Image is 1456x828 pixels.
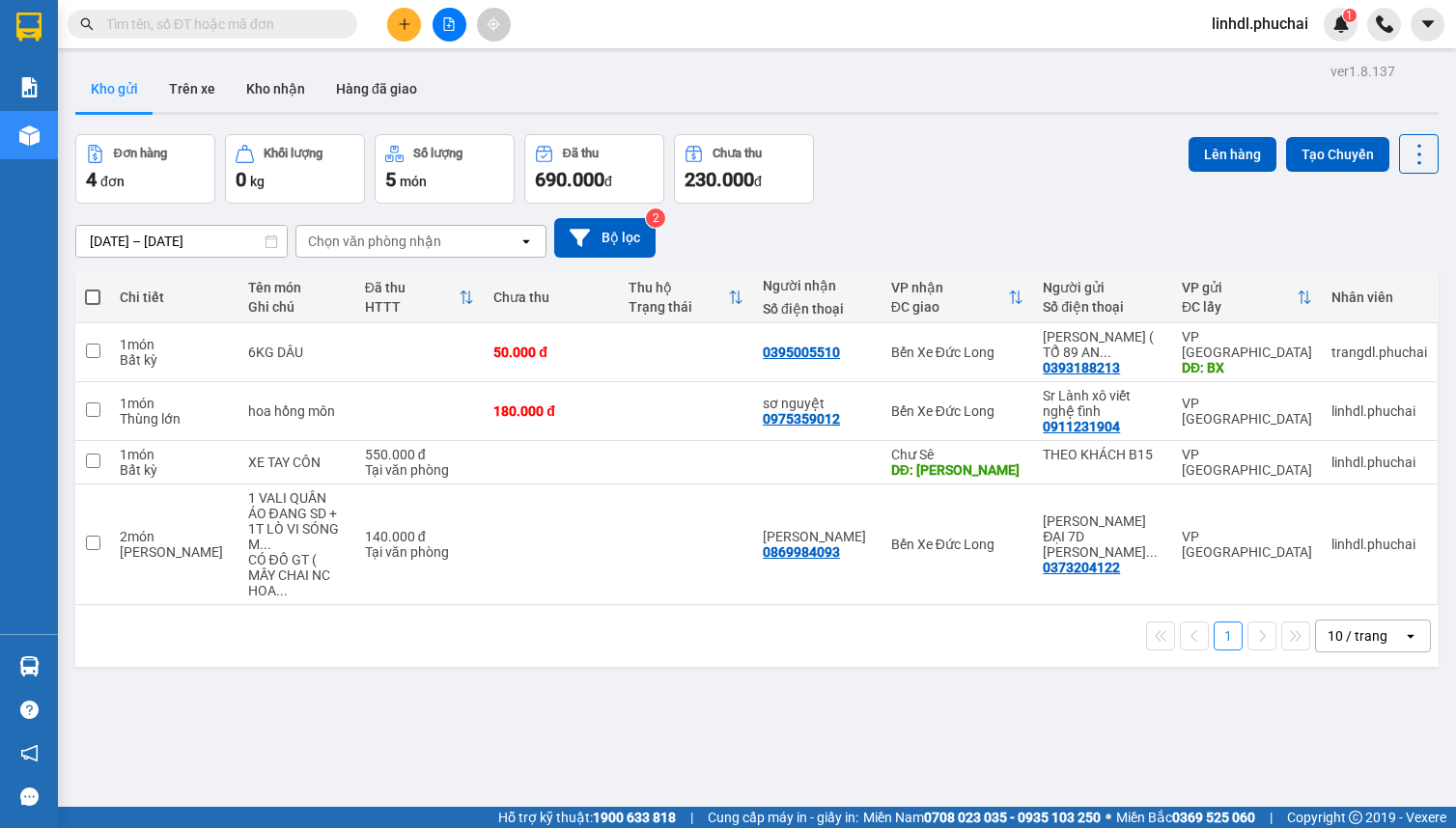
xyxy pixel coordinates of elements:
strong: 0708 023 035 - 0935 103 250 [924,810,1101,825]
th: Toggle SortBy [355,272,484,323]
svg: open [1403,628,1418,644]
span: Miền Nam [863,807,1101,828]
div: MAI THỊ BÍCH THẢO ( TỔ 89 AN SƠN ) [1043,329,1162,360]
span: 4 [86,168,97,191]
div: NGUYỄN TRÁC ĐẠI 7D LÊ HỒNG PHONG [1043,513,1162,560]
img: logo-vxr [16,13,42,41]
img: warehouse-icon [19,125,40,146]
span: ... [260,537,271,552]
span: 5 [385,168,396,191]
button: Kho gửi [75,66,154,112]
button: caret-down [1411,8,1444,41]
th: Toggle SortBy [882,272,1034,323]
div: CÓ ĐỒ GT ( MẤY CHAI NC HOA ĐÃ BÁO K BỂ VỠ KO ĐỀN) [248,552,346,598]
span: ⚪️ [1106,814,1111,821]
div: DĐ: CHU SÊ [891,462,1024,478]
div: VP nhận [891,280,1009,295]
div: Số điện thoại [763,301,872,317]
button: aim [477,8,511,41]
div: Đã thu [563,147,599,160]
div: Số điện thoại [1043,299,1162,315]
span: ... [1146,544,1158,560]
div: Sr Lành xô viết nghệ tĩnh [1043,388,1162,419]
div: Đơn hàng [114,147,167,160]
button: Hàng đã giao [321,66,433,112]
span: notification [20,744,39,762]
div: Tại văn phòng [365,544,474,560]
button: Kho nhận [231,66,321,112]
span: copyright [1349,811,1362,824]
div: 140.000 đ [365,529,474,544]
sup: 2 [646,208,665,228]
div: 1 món [120,396,229,411]
img: solution-icon [19,77,40,97]
div: 0373204122 [1043,560,1120,575]
span: kg [250,174,265,189]
div: Người gửi [1043,280,1162,295]
div: VP [GEOGRAPHIC_DATA] [1182,329,1312,360]
button: Đơn hàng4đơn [75,134,215,204]
div: Chi tiết [120,290,229,305]
div: ĐC giao [891,299,1009,315]
div: linhdl.phuchai [1331,455,1427,470]
div: Đã thu [365,280,459,295]
button: Chưa thu230.000đ [674,134,814,204]
button: Khối lượng0kg [225,134,365,204]
div: 550.000 đ [365,447,474,462]
div: Tên món [248,280,346,295]
div: Chư Sê [891,447,1024,462]
button: Đã thu690.000đ [524,134,664,204]
button: Số lượng5món [375,134,515,204]
span: linhdl.phuchai [1196,12,1324,36]
th: Toggle SortBy [1172,272,1322,323]
div: Số lượng [413,147,462,160]
span: ... [276,583,288,598]
div: VP gửi [1182,280,1297,295]
span: món [400,174,427,189]
div: 10 / trang [1328,626,1387,646]
div: Người nhận [763,278,872,293]
button: Lên hàng [1189,137,1276,172]
div: 0393188213 [1043,360,1120,375]
div: Bến Xe Đức Long [891,345,1024,360]
span: 0 [236,168,246,191]
div: Chưa thu [713,147,762,160]
span: 230.000 [685,168,754,191]
div: 1 VALI QUẦN ÁO ĐANG SD + 1T LÒ VI SÓNG MỚI + ĐỒ ĐIỆN TỬ [248,490,346,552]
div: ĐC lấy [1182,299,1297,315]
button: plus [387,8,421,41]
span: Hỗ trợ kỹ thuật: [498,807,676,828]
span: message [20,787,39,806]
div: 50.000 đ [493,345,608,360]
span: ... [1100,345,1111,360]
span: Cung cấp máy in - giấy in: [708,807,858,828]
th: Toggle SortBy [619,272,753,323]
span: 690.000 [535,168,604,191]
span: đ [604,174,612,189]
div: Bến Xe Đức Long [891,403,1024,419]
div: Bất kỳ [120,352,229,368]
div: VP [GEOGRAPHIC_DATA] [1182,396,1312,427]
input: Tìm tên, số ĐT hoặc mã đơn [106,14,334,35]
img: icon-new-feature [1332,15,1350,33]
div: THEO KHÁCH B15 [1043,447,1162,462]
span: 1 [1346,9,1353,22]
button: Bộ lọc [554,218,656,258]
span: search [80,17,94,31]
button: file-add [433,8,466,41]
div: Nhân viên [1331,290,1427,305]
span: caret-down [1419,15,1437,33]
div: 1 món [120,447,229,462]
button: Trên xe [154,66,231,112]
svg: open [518,234,534,249]
div: hoa hồng môn [248,403,346,419]
span: | [1270,807,1273,828]
div: 1 món [120,337,229,352]
input: Select a date range. [76,226,287,257]
div: trangdl.phuchai [1331,345,1427,360]
div: HTTT [365,299,459,315]
div: DĐ: BX [1182,360,1312,375]
div: Chưa thu [493,290,608,305]
button: Tạo Chuyến [1286,137,1389,172]
div: Món [120,544,229,560]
